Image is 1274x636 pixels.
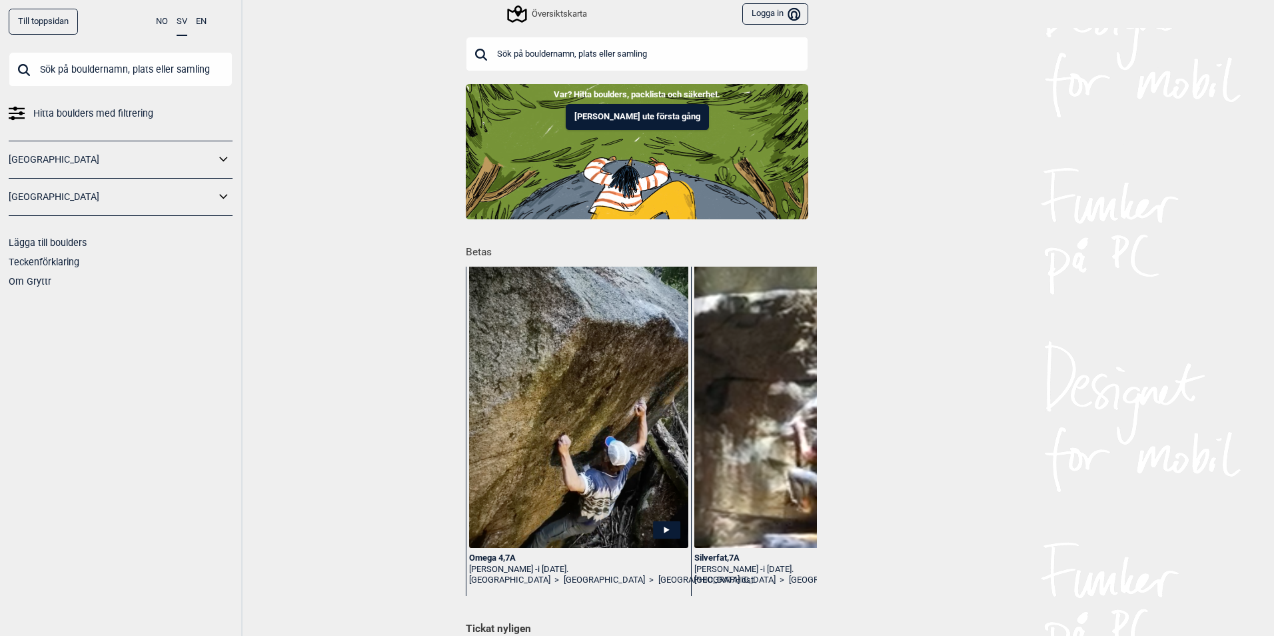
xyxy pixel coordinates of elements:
[9,257,79,267] a: Teckenförklaring
[466,237,817,260] h1: Betas
[694,564,914,575] div: [PERSON_NAME] -
[177,9,187,36] button: SV
[789,575,870,586] a: [GEOGRAPHIC_DATA]
[564,575,645,586] a: [GEOGRAPHIC_DATA]
[466,37,808,71] input: Sök på bouldernamn, plats eller samling
[9,150,215,169] a: [GEOGRAPHIC_DATA]
[9,52,233,87] input: Sök på bouldernamn, plats eller samling
[10,88,1264,101] p: Var? Hitta boulders, packlista och säkerhet.
[9,9,78,35] a: Till toppsidan
[649,575,654,586] span: >
[566,104,709,130] button: [PERSON_NAME] ute första gång
[538,564,568,574] span: i [DATE].
[742,3,808,25] button: Logga in
[554,575,559,586] span: >
[9,187,215,207] a: [GEOGRAPHIC_DATA]
[469,553,688,564] div: Omega 4 , 7A
[196,9,207,35] button: EN
[780,575,784,586] span: >
[466,84,808,219] img: Indoor to outdoor
[33,104,153,123] span: Hitta boulders med filtrering
[694,553,914,564] div: Silverfat , 7A
[9,104,233,123] a: Hitta boulders med filtrering
[9,237,87,248] a: Lägga till boulders
[469,564,688,575] div: [PERSON_NAME] -
[509,6,587,22] div: Översiktskarta
[763,564,794,574] span: i [DATE].
[469,575,550,586] a: [GEOGRAPHIC_DATA]
[469,245,688,586] img: Victor pa Omega 4
[156,9,168,35] button: NO
[658,575,754,586] a: [GEOGRAPHIC_DATA] öst
[9,276,51,287] a: Om Gryttr
[694,263,914,548] img: Bart pa Silverfat
[694,575,776,586] a: [GEOGRAPHIC_DATA]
